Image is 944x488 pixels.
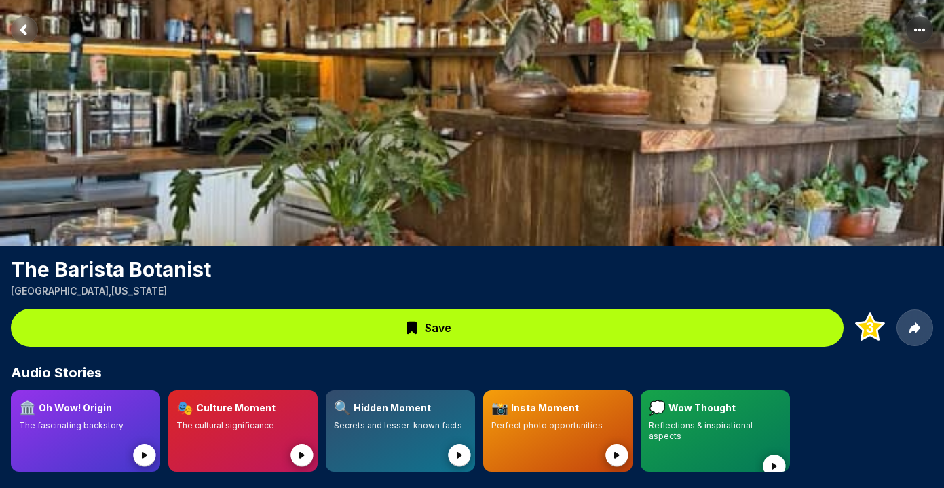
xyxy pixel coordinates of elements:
button: Save [11,309,844,347]
button: Return to previous page [11,16,38,43]
p: Reflections & inspirational aspects [649,420,782,442]
button: Add to Top 3 [852,309,888,346]
button: More options [906,16,933,43]
text: 3 [866,320,874,336]
span: 📸 [491,398,508,417]
span: 🔍 [334,398,351,417]
span: 🏛️ [19,398,36,417]
p: Secrets and lesser-known facts [334,420,467,431]
span: Audio Stories [11,363,102,382]
span: Save [425,320,451,336]
span: 🎭 [176,398,193,417]
h3: Insta Moment [511,401,579,415]
h1: The Barista Botanist [11,257,933,282]
p: The fascinating backstory [19,420,152,431]
span: 💭 [649,398,666,417]
h3: Wow Thought [668,401,736,415]
p: Perfect photo opportunities [491,420,624,431]
p: The cultural significance [176,420,309,431]
p: [GEOGRAPHIC_DATA] , [US_STATE] [11,284,933,298]
h3: Hidden Moment [354,401,431,415]
h3: Oh Wow! Origin [39,401,112,415]
h3: Culture Moment [196,401,276,415]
